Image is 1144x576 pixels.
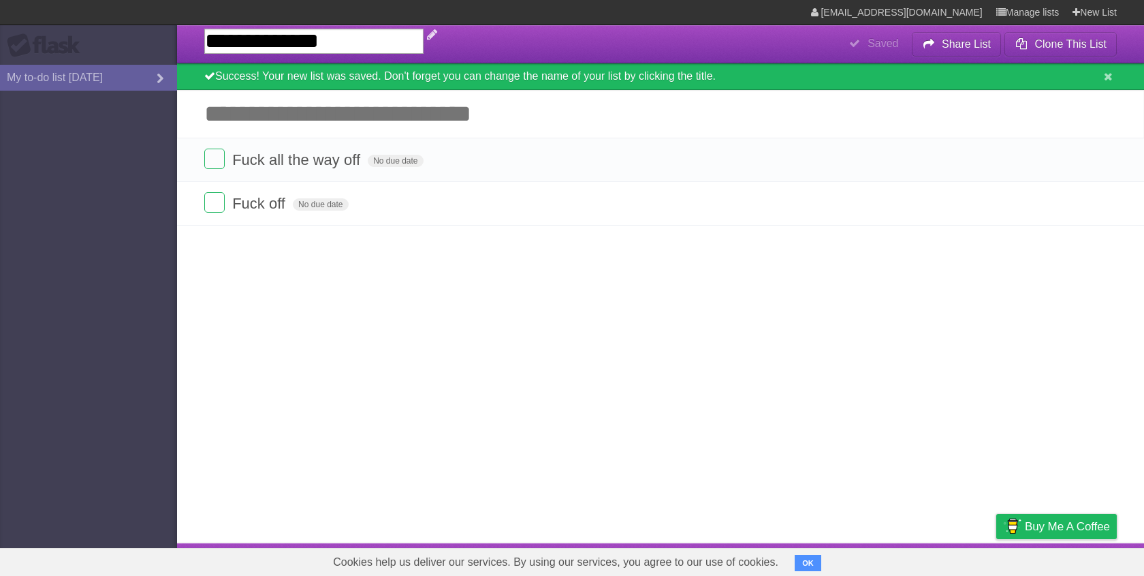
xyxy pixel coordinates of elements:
a: Privacy [979,547,1014,573]
span: No due date [368,155,423,167]
span: Fuck off [232,195,289,212]
a: Suggest a feature [1031,547,1117,573]
span: No due date [293,198,348,211]
div: Success! Your new list was saved. Don't forget you can change the name of your list by clicking t... [177,63,1144,90]
div: Flask [7,33,89,58]
span: Cookies help us deliver our services. By using our services, you agree to our use of cookies. [319,549,792,576]
a: Buy me a coffee [996,514,1117,539]
span: Fuck all the way off [232,151,364,168]
b: Saved [868,37,898,49]
a: About [815,547,844,573]
label: Done [204,192,225,213]
a: Developers [860,547,915,573]
b: Share List [942,38,991,50]
button: Clone This List [1004,32,1117,57]
img: Buy me a coffee [1003,515,1021,538]
button: Share List [912,32,1002,57]
button: OK [795,555,821,571]
span: Buy me a coffee [1025,515,1110,539]
b: Clone This List [1034,38,1107,50]
label: Done [204,149,225,169]
a: Terms [932,547,962,573]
